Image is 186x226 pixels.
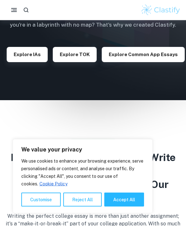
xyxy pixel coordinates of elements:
[102,47,185,62] button: Explore Common App essays
[53,47,97,62] button: Explore TOK
[7,51,48,57] a: Explore IAs
[21,146,144,153] p: We value your privacy
[141,4,181,16] img: Clastify logo
[21,193,61,207] button: Customise
[39,181,68,187] a: Cookie Policy
[104,193,144,207] button: Accept All
[21,157,144,188] p: We use cookies to enhance your browsing experience, serve personalised ads or content, and analys...
[7,47,48,62] button: Explore IAs
[102,51,185,57] a: Explore Common App essays
[63,193,102,207] button: Reject All
[13,139,153,213] div: We value your privacy
[5,151,181,205] h2: From Draft To , Write Your Perfect College Essay With Our Exemplars
[53,51,97,57] a: Explore TOK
